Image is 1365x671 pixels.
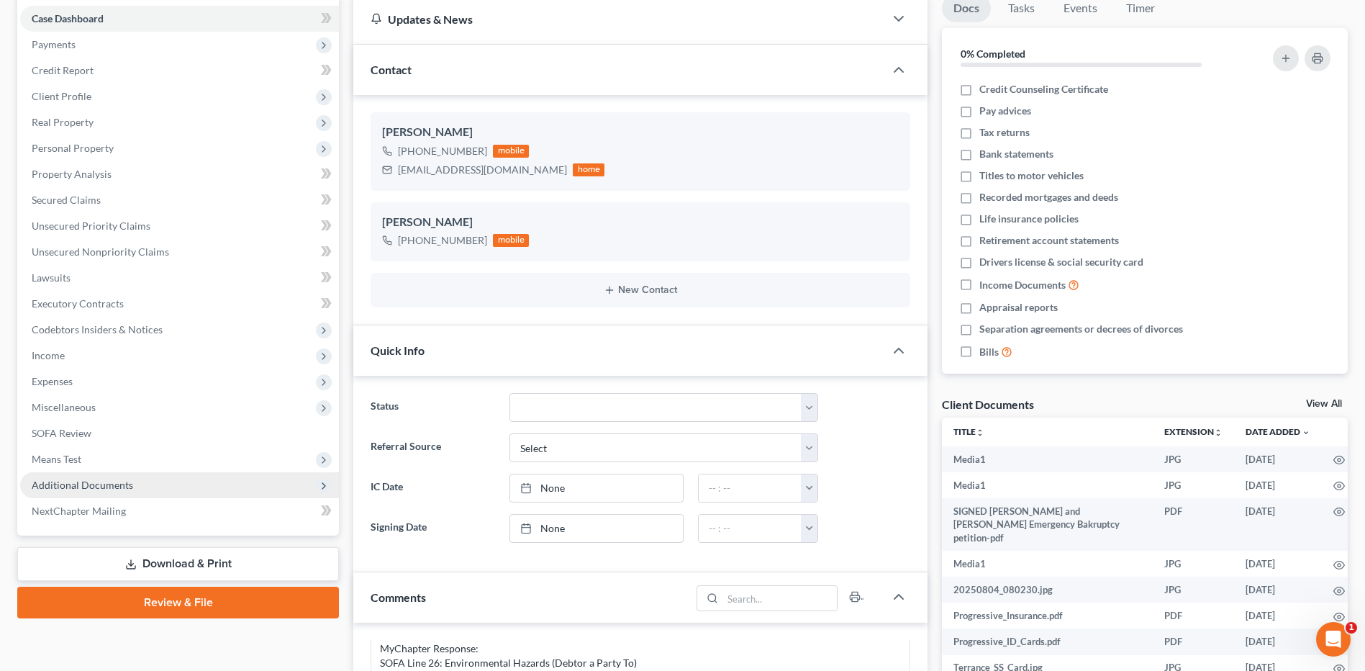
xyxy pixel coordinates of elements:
[979,168,1084,183] span: Titles to motor vehicles
[382,214,899,231] div: [PERSON_NAME]
[17,587,339,618] a: Review & File
[32,246,169,258] span: Unsecured Nonpriority Claims
[32,194,101,206] span: Secured Claims
[20,58,339,84] a: Credit Report
[979,278,1066,292] span: Income Documents
[979,212,1079,226] span: Life insurance policies
[382,124,899,141] div: [PERSON_NAME]
[722,586,837,611] input: Search...
[979,125,1030,140] span: Tax returns
[363,433,502,462] label: Referral Source
[942,577,1153,603] td: 20250804_080230.jpg
[1234,498,1322,551] td: [DATE]
[942,397,1034,412] div: Client Documents
[942,603,1153,629] td: Progressive_Insurance.pdf
[20,187,339,213] a: Secured Claims
[20,420,339,446] a: SOFA Review
[979,322,1183,336] span: Separation agreements or decrees of divorces
[979,82,1108,96] span: Credit Counseling Certificate
[979,345,999,359] span: Bills
[942,498,1153,551] td: SIGNED [PERSON_NAME] and [PERSON_NAME] Emergency Bakruptcy petition-pdf
[1234,629,1322,654] td: [DATE]
[32,349,65,361] span: Income
[32,323,163,335] span: Codebtors Insiders & Notices
[510,515,683,542] a: None
[371,343,425,357] span: Quick Info
[32,64,94,76] span: Credit Report
[699,474,802,502] input: -- : --
[979,233,1119,248] span: Retirement account statements
[699,515,802,542] input: -- : --
[17,547,339,581] a: Download & Print
[398,144,487,158] div: [PHONE_NUMBER]
[1246,426,1310,437] a: Date Added expand_more
[32,505,126,517] span: NextChapter Mailing
[32,168,112,180] span: Property Analysis
[363,393,502,422] label: Status
[1234,446,1322,472] td: [DATE]
[1234,577,1322,603] td: [DATE]
[1153,603,1234,629] td: PDF
[363,474,502,503] label: IC Date
[1214,428,1223,437] i: unfold_more
[976,428,984,437] i: unfold_more
[1164,426,1223,437] a: Extensionunfold_more
[32,401,96,413] span: Miscellaneous
[371,12,867,27] div: Updates & News
[398,163,567,177] div: [EMAIL_ADDRESS][DOMAIN_NAME]
[32,90,91,102] span: Client Profile
[1302,428,1310,437] i: expand_more
[1153,629,1234,654] td: PDF
[493,234,529,247] div: mobile
[371,63,412,76] span: Contact
[1234,603,1322,629] td: [DATE]
[979,300,1058,315] span: Appraisal reports
[20,265,339,291] a: Lawsuits
[493,145,529,158] div: mobile
[1316,622,1351,657] iframe: Intercom live chat
[371,590,426,604] span: Comments
[382,284,899,296] button: New Contact
[979,255,1143,269] span: Drivers license & social security card
[32,453,81,465] span: Means Test
[1306,399,1342,409] a: View All
[32,220,150,232] span: Unsecured Priority Claims
[32,271,71,284] span: Lawsuits
[1346,622,1357,634] span: 1
[32,479,133,491] span: Additional Documents
[32,297,124,310] span: Executory Contracts
[1153,472,1234,498] td: JPG
[1153,551,1234,577] td: JPG
[510,474,683,502] a: None
[32,142,114,154] span: Personal Property
[953,426,984,437] a: Titleunfold_more
[1234,472,1322,498] td: [DATE]
[32,116,94,128] span: Real Property
[32,12,104,24] span: Case Dashboard
[1153,498,1234,551] td: PDF
[979,190,1118,204] span: Recorded mortgages and deeds
[961,48,1025,60] strong: 0% Completed
[20,291,339,317] a: Executory Contracts
[398,233,487,248] div: [PHONE_NUMBER]
[942,446,1153,472] td: Media1
[20,6,339,32] a: Case Dashboard
[1153,577,1234,603] td: JPG
[32,427,91,439] span: SOFA Review
[942,629,1153,654] td: Progressive_ID_Cards.pdf
[942,472,1153,498] td: Media1
[20,498,339,524] a: NextChapter Mailing
[1153,446,1234,472] td: JPG
[20,161,339,187] a: Property Analysis
[979,147,1053,161] span: Bank statements
[32,38,76,50] span: Payments
[573,163,604,176] div: home
[942,551,1153,577] td: Media1
[363,514,502,543] label: Signing Date
[32,375,73,387] span: Expenses
[20,213,339,239] a: Unsecured Priority Claims
[979,104,1031,118] span: Pay advices
[1234,551,1322,577] td: [DATE]
[20,239,339,265] a: Unsecured Nonpriority Claims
